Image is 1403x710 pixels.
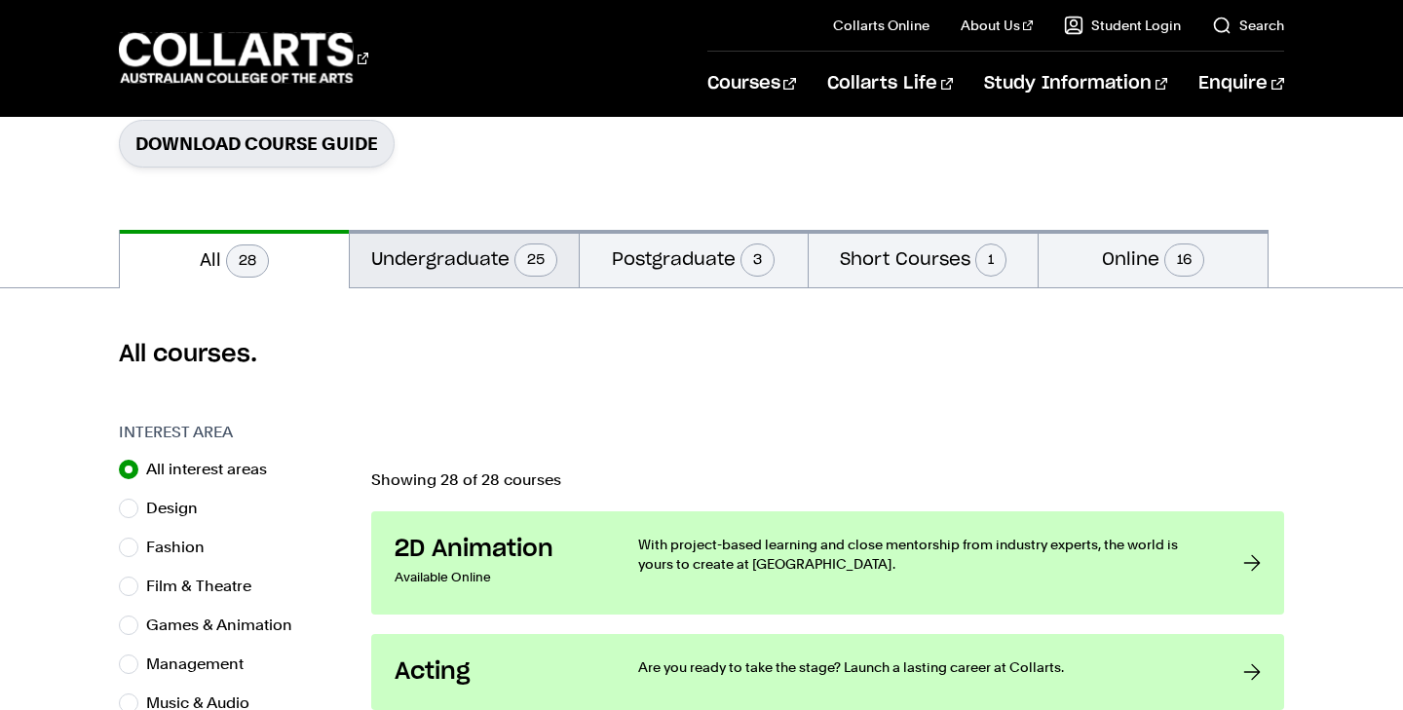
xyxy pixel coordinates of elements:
button: All28 [120,230,349,288]
p: Showing 28 of 28 courses [371,472,1283,488]
label: Games & Animation [146,612,308,639]
a: Collarts Online [833,16,929,35]
h3: Acting [395,657,599,687]
h3: 2D Animation [395,535,599,564]
span: 16 [1164,243,1204,277]
span: 1 [975,243,1006,277]
h2: All courses. [119,339,1283,370]
button: Online16 [1039,230,1268,287]
a: Courses [707,52,796,116]
label: All interest areas [146,456,283,483]
label: Fashion [146,534,220,561]
label: Film & Theatre [146,573,267,600]
span: 28 [226,244,269,278]
button: Postgraduate3 [580,230,809,287]
a: Search [1212,16,1284,35]
a: Collarts Life [827,52,953,116]
a: 2D Animation Available Online With project-based learning and close mentorship from industry expe... [371,511,1283,615]
button: Undergraduate25 [350,230,579,287]
p: Available Online [395,564,599,591]
a: About Us [961,16,1033,35]
p: With project-based learning and close mentorship from industry experts, the world is yours to cre... [638,535,1203,574]
a: Enquire [1198,52,1283,116]
label: Design [146,495,213,522]
a: Download Course Guide [119,120,395,168]
div: Go to homepage [119,30,368,86]
a: Student Login [1064,16,1181,35]
span: 25 [514,243,557,277]
span: 3 [740,243,775,277]
h3: Interest Area [119,421,352,444]
a: Acting Are you ready to take the stage? Launch a lasting career at Collarts. [371,634,1283,710]
label: Management [146,651,259,678]
p: Are you ready to take the stage? Launch a lasting career at Collarts. [638,657,1203,677]
button: Short Courses1 [809,230,1038,287]
a: Study Information [984,52,1167,116]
